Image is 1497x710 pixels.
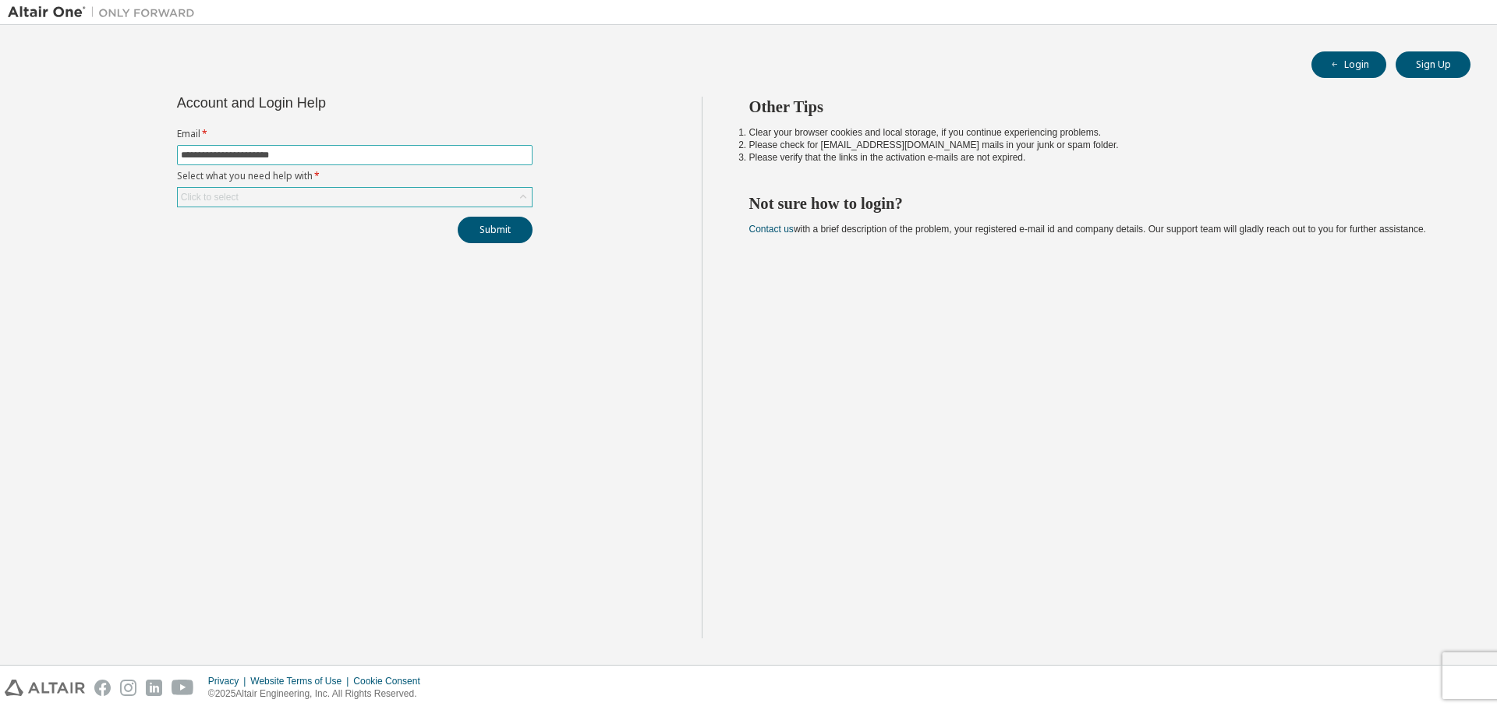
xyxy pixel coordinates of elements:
[353,675,429,687] div: Cookie Consent
[120,680,136,696] img: instagram.svg
[749,193,1443,214] h2: Not sure how to login?
[250,675,353,687] div: Website Terms of Use
[94,680,111,696] img: facebook.svg
[749,126,1443,139] li: Clear your browser cookies and local storage, if you continue experiencing problems.
[8,5,203,20] img: Altair One
[181,191,239,203] div: Click to select
[749,224,1426,235] span: with a brief description of the problem, your registered e-mail id and company details. Our suppo...
[458,217,533,243] button: Submit
[749,97,1443,117] h2: Other Tips
[1396,51,1470,78] button: Sign Up
[749,224,794,235] a: Contact us
[177,128,533,140] label: Email
[749,139,1443,151] li: Please check for [EMAIL_ADDRESS][DOMAIN_NAME] mails in your junk or spam folder.
[208,675,250,687] div: Privacy
[177,97,462,109] div: Account and Login Help
[178,188,532,207] div: Click to select
[146,680,162,696] img: linkedin.svg
[208,687,430,701] p: © 2025 Altair Engineering, Inc. All Rights Reserved.
[749,151,1443,164] li: Please verify that the links in the activation e-mails are not expired.
[5,680,85,696] img: altair_logo.svg
[1311,51,1386,78] button: Login
[177,170,533,182] label: Select what you need help with
[172,680,194,696] img: youtube.svg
